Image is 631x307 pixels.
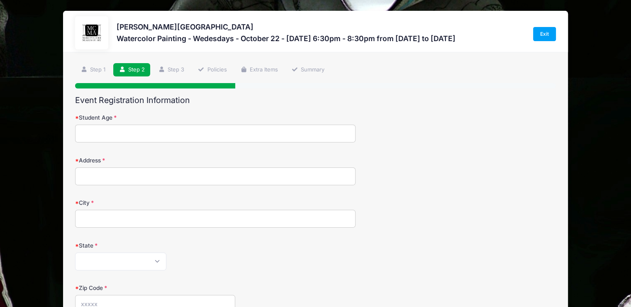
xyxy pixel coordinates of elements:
[117,22,456,31] h3: [PERSON_NAME][GEOGRAPHIC_DATA]
[75,284,235,292] label: Zip Code
[192,63,232,77] a: Policies
[533,27,556,41] a: Exit
[286,63,330,77] a: Summary
[113,63,150,77] a: Step 2
[75,63,111,77] a: Step 1
[117,34,456,43] h3: Watercolor Painting - Wedesdays - October 22 - [DATE] 6:30pm - 8:30pm from [DATE] to [DATE]
[153,63,190,77] a: Step 3
[235,63,283,77] a: Extra Items
[75,96,556,105] h2: Event Registration Information
[75,113,235,122] label: Student Age
[75,241,235,250] label: State
[75,199,235,207] label: City
[75,156,235,165] label: Address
